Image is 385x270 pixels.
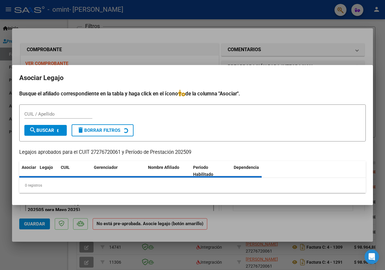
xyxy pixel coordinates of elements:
[146,161,191,181] datatable-header-cell: Nombre Afiliado
[77,126,84,134] mat-icon: delete
[148,165,179,170] span: Nombre Afiliado
[19,149,366,156] p: Legajos aprobados para el CUIT 27276720061 y Período de Prestación 202509
[191,161,231,181] datatable-header-cell: Periodo Habilitado
[19,72,366,84] h2: Asociar Legajo
[37,161,58,181] datatable-header-cell: Legajo
[72,124,134,136] button: Borrar Filtros
[231,161,276,181] datatable-header-cell: Dependencia
[234,165,259,170] span: Dependencia
[94,165,118,170] span: Gerenciador
[77,128,120,133] span: Borrar Filtros
[193,165,213,177] span: Periodo Habilitado
[24,125,67,136] button: Buscar
[22,165,36,170] span: Asociar
[29,128,54,133] span: Buscar
[19,90,366,98] h4: Busque el afiliado correspondiente en la tabla y haga click en el ícono de la columna "Asociar".
[40,165,53,170] span: Legajo
[19,161,37,181] datatable-header-cell: Asociar
[61,165,70,170] span: CUIL
[365,250,379,264] div: Open Intercom Messenger
[29,126,36,134] mat-icon: search
[19,178,366,193] div: 0 registros
[91,161,146,181] datatable-header-cell: Gerenciador
[58,161,91,181] datatable-header-cell: CUIL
